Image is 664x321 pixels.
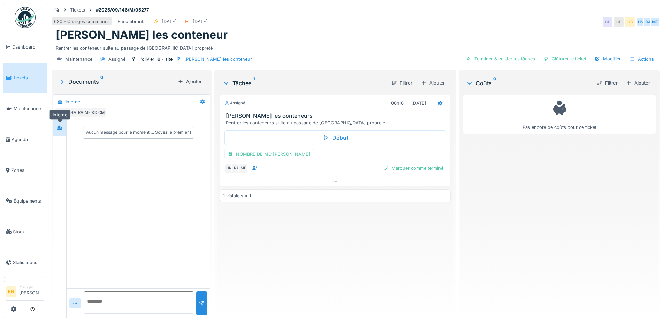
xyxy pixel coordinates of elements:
[19,284,44,289] div: Manager
[625,17,635,27] div: CB
[636,17,646,27] div: HM
[418,78,448,88] div: Ajouter
[253,79,255,87] sup: 1
[13,228,44,235] span: Stock
[3,216,47,247] a: Stock
[162,18,177,25] div: [DATE]
[594,78,620,88] div: Filtrer
[224,163,234,173] div: HM
[3,155,47,185] a: Zones
[623,78,653,88] div: Ajouter
[223,192,251,199] div: 1 visible sur 1
[3,32,47,63] a: Dashboard
[603,17,612,27] div: CB
[12,44,44,50] span: Dashboard
[223,79,386,87] div: Tâches
[66,99,80,105] div: Interne
[65,56,92,63] div: Maintenance
[76,108,85,117] div: RA
[117,18,146,25] div: Encombrants
[650,17,660,27] div: ME
[3,185,47,216] a: Équipements
[231,163,241,173] div: RA
[49,110,70,120] div: Interne
[86,129,191,136] div: Aucun message pour le moment … Soyez le premier !
[411,100,426,107] div: [DATE]
[463,54,538,64] div: Terminer & valider les tâches
[19,284,44,299] li: [PERSON_NAME]
[139,56,173,63] div: l'olivier 18 - site
[226,119,447,126] div: Rentrer les conteneurs suite au passage de [GEOGRAPHIC_DATA] propreté
[224,149,313,159] div: NOMBRE DE MC [PERSON_NAME]
[6,284,44,301] a: EN Manager[PERSON_NAME]
[238,163,248,173] div: ME
[226,112,447,119] h3: [PERSON_NAME] les conteneurs
[541,54,589,64] div: Clôturer le ticket
[224,100,245,106] div: Assigné
[93,7,152,13] strong: #2025/09/146/M/05277
[12,136,44,143] span: Agenda
[614,17,624,27] div: CB
[56,28,228,42] h1: [PERSON_NAME] les conteneur
[70,7,85,13] div: Tickets
[13,259,44,266] span: Statistiques
[11,167,44,174] span: Zones
[55,108,64,117] div: EN
[97,108,106,117] div: CM
[175,77,205,86] div: Ajouter
[493,79,496,87] sup: 0
[69,108,78,117] div: HM
[466,79,591,87] div: Coûts
[468,98,651,131] div: Pas encore de coûts pour ce ticket
[626,54,657,64] div: Actions
[83,108,92,117] div: ME
[54,18,110,25] div: 630 - Charges communes
[62,108,71,117] div: CB
[380,163,446,173] div: Marquer comme terminé
[643,17,653,27] div: RA
[391,100,404,107] div: 00h10
[3,93,47,124] a: Maintenance
[15,7,36,28] img: Badge_color-CXgf-gQk.svg
[13,74,44,81] span: Tickets
[3,247,47,278] a: Statistiques
[108,56,125,63] div: Assigné
[3,124,47,155] a: Agenda
[6,286,16,297] li: EN
[56,42,656,51] div: Rentrer les conteneur suite au passage de [GEOGRAPHIC_DATA] propreté
[90,108,99,117] div: KD
[224,130,446,145] div: Début
[389,78,415,88] div: Filtrer
[193,18,208,25] div: [DATE]
[59,78,175,86] div: Documents
[100,78,104,86] sup: 0
[592,54,624,64] div: Modifier
[14,105,44,112] span: Maintenance
[14,198,44,204] span: Équipements
[3,63,47,93] a: Tickets
[184,56,252,63] div: [PERSON_NAME] les conteneur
